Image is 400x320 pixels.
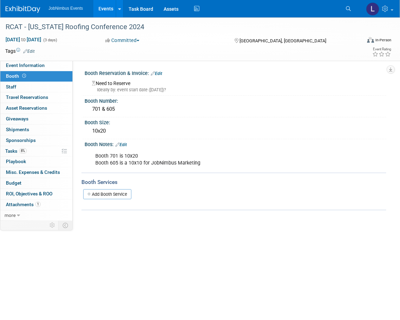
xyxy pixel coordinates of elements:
[6,202,41,207] span: Attachments
[6,191,52,196] span: ROI, Objectives & ROO
[90,126,381,136] div: 10x20
[6,94,48,100] span: Travel Reservations
[372,48,391,51] div: Event Rating
[0,103,72,113] a: Asset Reservations
[90,78,381,93] div: Need to Reserve
[331,36,391,47] div: Event Format
[0,135,72,146] a: Sponsorships
[59,221,73,230] td: Toggle Event Tabs
[92,87,381,93] div: Ideally by: event start date ([DATE])?
[81,178,386,186] div: Booth Services
[151,71,162,76] a: Edit
[0,92,72,103] a: Travel Reservations
[6,84,16,90] span: Staff
[0,200,72,210] a: Attachments1
[0,157,72,167] a: Playbook
[6,62,45,68] span: Event Information
[21,73,27,78] span: Booth not reserved yet
[83,189,131,199] a: Add Booth Service
[35,202,41,207] span: 1
[90,149,325,170] div: Booth 701 is 10x20 Booth 605 is a 10x10 for JobNimbus Marketing
[0,82,72,92] a: Staff
[6,169,60,175] span: Misc. Expenses & Credits
[43,38,57,42] span: (3 days)
[0,189,72,199] a: ROI, Objectives & ROO
[3,21,354,33] div: RCAT - [US_STATE] Roofing Conference 2024
[6,6,40,13] img: ExhibitDay
[240,38,326,43] span: [GEOGRAPHIC_DATA], [GEOGRAPHIC_DATA]
[6,73,27,79] span: Booth
[5,212,16,218] span: more
[19,148,27,153] span: 8%
[85,96,386,104] div: Booth Number:
[20,37,27,42] span: to
[49,6,83,11] span: JobNimbus Events
[6,180,21,186] span: Budget
[6,137,36,143] span: Sponsorships
[0,210,72,221] a: more
[5,36,42,43] span: [DATE] [DATE]
[5,48,35,54] td: Tags
[23,49,35,54] a: Edit
[0,167,72,178] a: Misc. Expenses & Credits
[90,104,381,115] div: 701 & 605
[0,125,72,135] a: Shipments
[6,159,26,164] span: Playbook
[0,114,72,124] a: Giveaways
[6,127,29,132] span: Shipments
[85,139,386,148] div: Booth Notes:
[0,178,72,188] a: Budget
[375,37,391,43] div: In-Person
[115,142,127,147] a: Edit
[6,105,47,111] span: Asset Reservations
[85,68,386,77] div: Booth Reservation & Invoice:
[0,146,72,157] a: Tasks8%
[85,117,386,126] div: Booth Size:
[103,37,142,44] button: Committed
[0,60,72,71] a: Event Information
[367,37,374,43] img: Format-Inperson.png
[5,148,27,154] span: Tasks
[0,71,72,82] a: Booth
[46,221,59,230] td: Personalize Event Tab Strip
[366,2,379,16] img: Laly Matos
[6,116,28,121] span: Giveaways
